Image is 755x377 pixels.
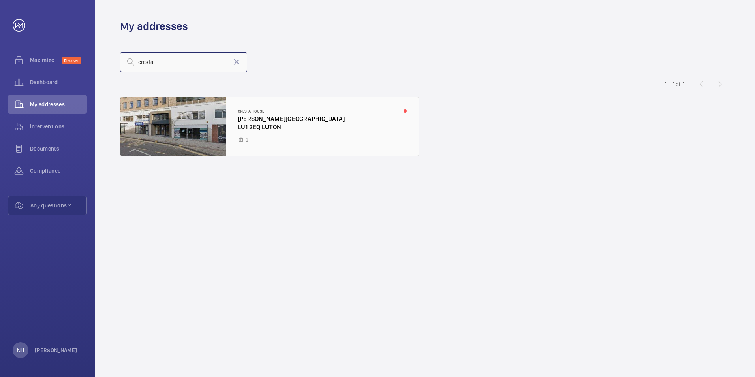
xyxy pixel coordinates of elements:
[665,80,684,88] div: 1 – 1 of 1
[62,57,81,64] span: Discover
[30,78,87,86] span: Dashboard
[30,145,87,153] span: Documents
[30,202,86,209] span: Any questions ?
[30,56,62,64] span: Maximize
[30,100,87,108] span: My addresses
[30,123,87,130] span: Interventions
[35,346,77,354] p: [PERSON_NAME]
[120,52,247,72] input: Search by address
[17,346,24,354] p: NH
[30,167,87,175] span: Compliance
[120,19,188,34] h1: My addresses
